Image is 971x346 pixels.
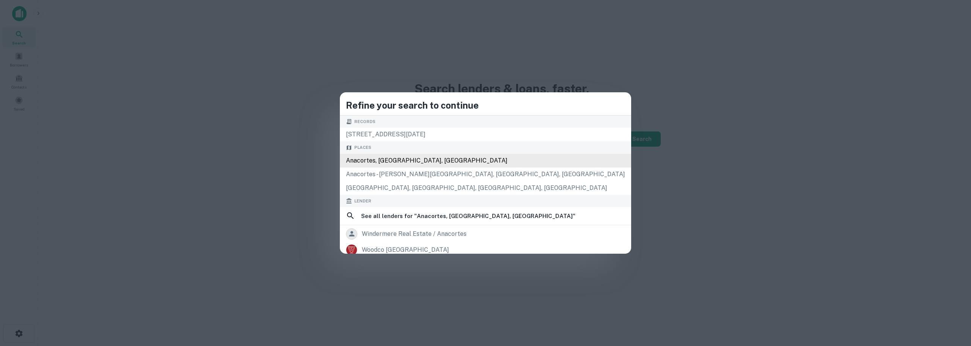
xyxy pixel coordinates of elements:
[354,144,371,151] span: Places
[361,212,575,221] h6: See all lenders for " Anacortes, [GEOGRAPHIC_DATA], [GEOGRAPHIC_DATA] "
[933,285,971,322] iframe: Chat Widget
[362,244,449,256] div: woodco [GEOGRAPHIC_DATA]
[362,228,467,240] div: windermere real estate / anacortes
[354,118,376,125] span: Records
[340,181,631,195] div: [GEOGRAPHIC_DATA], [GEOGRAPHIC_DATA], [GEOGRAPHIC_DATA], [GEOGRAPHIC_DATA]
[354,198,371,204] span: Lender
[340,242,631,258] a: woodco [GEOGRAPHIC_DATA]
[346,245,357,255] img: picture
[340,167,631,181] div: Anacortes - [PERSON_NAME][GEOGRAPHIC_DATA], [GEOGRAPHIC_DATA], [GEOGRAPHIC_DATA]
[340,154,631,167] div: Anacortes, [GEOGRAPHIC_DATA], [GEOGRAPHIC_DATA]
[340,128,631,141] div: [STREET_ADDRESS][DATE]
[340,226,631,242] a: windermere real estate / anacortes
[346,98,625,112] h4: Refine your search to continue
